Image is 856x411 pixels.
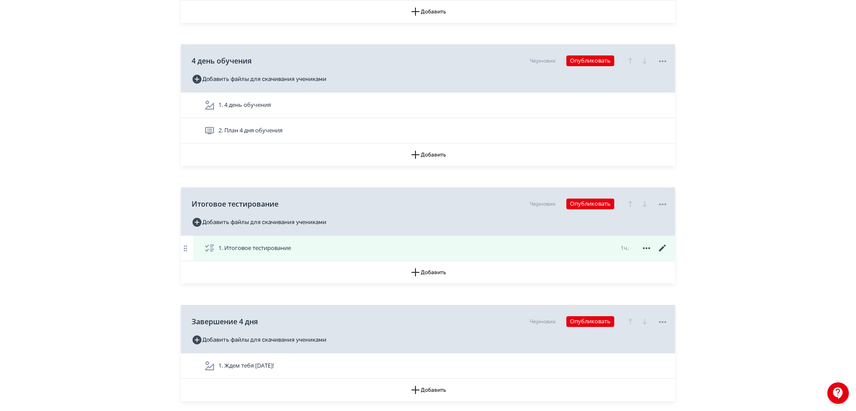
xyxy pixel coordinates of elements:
div: 1. 4 день обучения [181,93,675,118]
button: Опубликовать [566,199,614,209]
span: Итоговое тестирование [192,199,278,209]
div: Черновик [530,200,556,208]
span: 1. Итоговое тестирование [218,244,291,253]
div: 1. Итоговое тестирование1ч. [181,236,675,261]
span: Завершение 4 дня [192,316,258,327]
span: 1ч. [621,244,629,252]
div: Черновик [530,318,556,326]
button: Добавить [181,261,675,284]
span: 4 день обучения [192,55,252,66]
span: 2. План 4 дня обучения [218,126,282,135]
div: 1. Ждем тебя [DATE]! [181,353,675,379]
button: Добавить файлы для скачивания учениками [192,333,326,347]
div: 2. План 4 дня обучения [181,118,675,144]
span: 1. 4 день обучения [218,101,271,110]
button: Добавить [181,144,675,166]
button: Добавить файлы для скачивания учениками [192,215,326,229]
button: Опубликовать [566,55,614,66]
div: Черновик [530,57,556,65]
span: 1. Ждем тебя завтра! [218,361,274,370]
button: Добавить [181,379,675,401]
button: Добавить файлы для скачивания учениками [192,72,326,86]
button: Опубликовать [566,316,614,327]
button: Добавить [181,0,675,23]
